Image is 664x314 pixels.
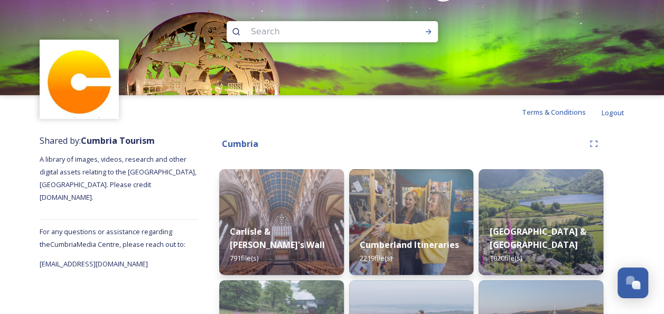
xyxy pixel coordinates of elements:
a: Terms & Conditions [522,106,602,118]
span: 2219 file(s) [360,253,392,263]
img: 8ef860cd-d990-4a0f-92be-bf1f23904a73.jpg [349,169,474,275]
span: 791 file(s) [230,253,258,263]
input: Search [246,20,390,43]
strong: Cumbria [222,138,258,150]
span: Shared by: [40,135,155,146]
img: Carlisle-couple-176.jpg [219,169,344,275]
span: For any questions or assistance regarding the Cumbria Media Centre, please reach out to: [40,227,185,249]
strong: Carlisle & [PERSON_NAME]'s Wall [230,226,325,251]
strong: Cumbria Tourism [81,135,155,146]
span: Terms & Conditions [522,107,586,117]
img: Hartsop-222.jpg [479,169,603,275]
img: images.jpg [41,41,118,118]
span: A library of images, videos, research and other digital assets relating to the [GEOGRAPHIC_DATA],... [40,154,198,202]
span: [EMAIL_ADDRESS][DOMAIN_NAME] [40,259,148,269]
strong: [GEOGRAPHIC_DATA] & [GEOGRAPHIC_DATA] [489,226,586,251]
strong: Cumberland Itineraries [360,239,459,251]
span: 1020 file(s) [489,253,521,263]
button: Open Chat [618,267,648,298]
span: Logout [602,108,624,117]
